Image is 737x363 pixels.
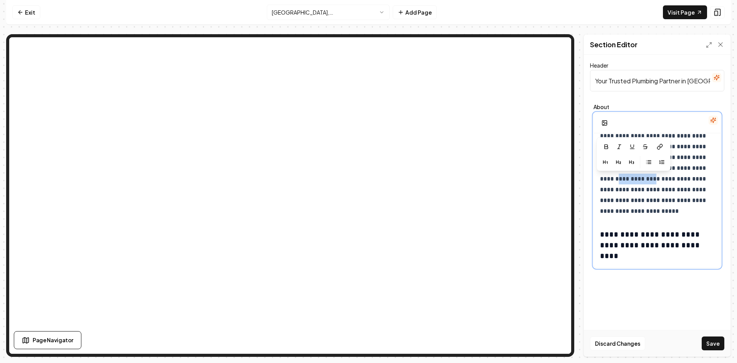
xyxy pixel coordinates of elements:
button: Link [652,140,668,154]
label: Header [590,62,608,69]
button: Heading 1 [599,156,611,168]
button: Discard Changes [590,336,645,350]
button: Bold [600,141,612,153]
span: Page Navigator [33,336,73,344]
button: Add Page [393,5,437,19]
label: About [593,104,721,109]
button: Bullet List [643,156,655,168]
button: Save [702,336,724,350]
a: Visit Page [663,5,707,19]
button: Strikethrough [639,141,651,153]
h2: Section Editor [590,39,638,50]
button: Heading 2 [612,156,625,168]
a: Exit [12,5,40,19]
input: Header [590,70,724,91]
button: Ordered List [656,156,668,168]
button: Heading 3 [625,156,638,168]
button: Underline [626,141,638,153]
button: Page Navigator [14,331,81,349]
button: Add Image [597,116,612,130]
button: Italic [613,141,625,153]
